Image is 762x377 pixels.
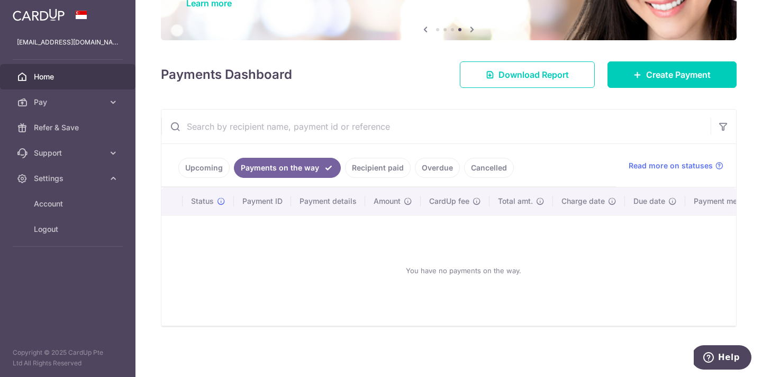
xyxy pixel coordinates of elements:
[460,61,595,88] a: Download Report
[234,187,291,215] th: Payment ID
[174,224,753,317] div: You have no payments on the way.
[607,61,737,88] a: Create Payment
[17,37,119,48] p: [EMAIL_ADDRESS][DOMAIN_NAME]
[498,68,569,81] span: Download Report
[561,196,605,207] span: Charge date
[13,8,65,21] img: CardUp
[291,187,365,215] th: Payment details
[646,68,711,81] span: Create Payment
[633,196,665,207] span: Due date
[34,224,104,235] span: Logout
[415,158,460,178] a: Overdue
[629,160,713,171] span: Read more on statuses
[191,196,214,207] span: Status
[694,345,751,372] iframe: Opens a widget where you can find more information
[429,196,469,207] span: CardUp fee
[34,148,104,158] span: Support
[178,158,230,178] a: Upcoming
[374,196,401,207] span: Amount
[34,173,104,184] span: Settings
[34,97,104,107] span: Pay
[34,199,104,209] span: Account
[161,110,711,143] input: Search by recipient name, payment id or reference
[498,196,533,207] span: Total amt.
[34,71,104,82] span: Home
[629,160,723,171] a: Read more on statuses
[34,122,104,133] span: Refer & Save
[345,158,411,178] a: Recipient paid
[161,65,292,84] h4: Payments Dashboard
[234,158,341,178] a: Payments on the way
[464,158,514,178] a: Cancelled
